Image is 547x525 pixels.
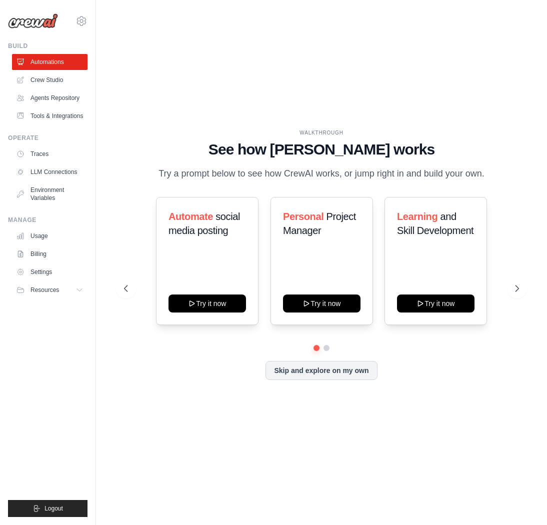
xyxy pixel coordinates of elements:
a: Settings [12,264,87,280]
span: Resources [30,286,59,294]
button: Try it now [283,294,360,312]
button: Resources [12,282,87,298]
a: LLM Connections [12,164,87,180]
button: Try it now [168,294,246,312]
span: Logout [44,504,63,512]
a: Crew Studio [12,72,87,88]
a: Traces [12,146,87,162]
button: Logout [8,500,87,517]
div: Operate [8,134,87,142]
button: Try it now [397,294,474,312]
div: Build [8,42,87,50]
span: Automate [168,211,213,222]
img: Logo [8,13,58,28]
div: WALKTHROUGH [124,129,519,136]
p: Try a prompt below to see how CrewAI works, or jump right in and build your own. [153,166,489,181]
button: Skip and explore on my own [265,361,377,380]
a: Tools & Integrations [12,108,87,124]
div: Manage [8,216,87,224]
span: Personal [283,211,323,222]
span: Learning [397,211,437,222]
span: Project Manager [283,211,356,236]
a: Agents Repository [12,90,87,106]
a: Environment Variables [12,182,87,206]
a: Billing [12,246,87,262]
h1: See how [PERSON_NAME] works [124,140,519,158]
a: Automations [12,54,87,70]
a: Usage [12,228,87,244]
